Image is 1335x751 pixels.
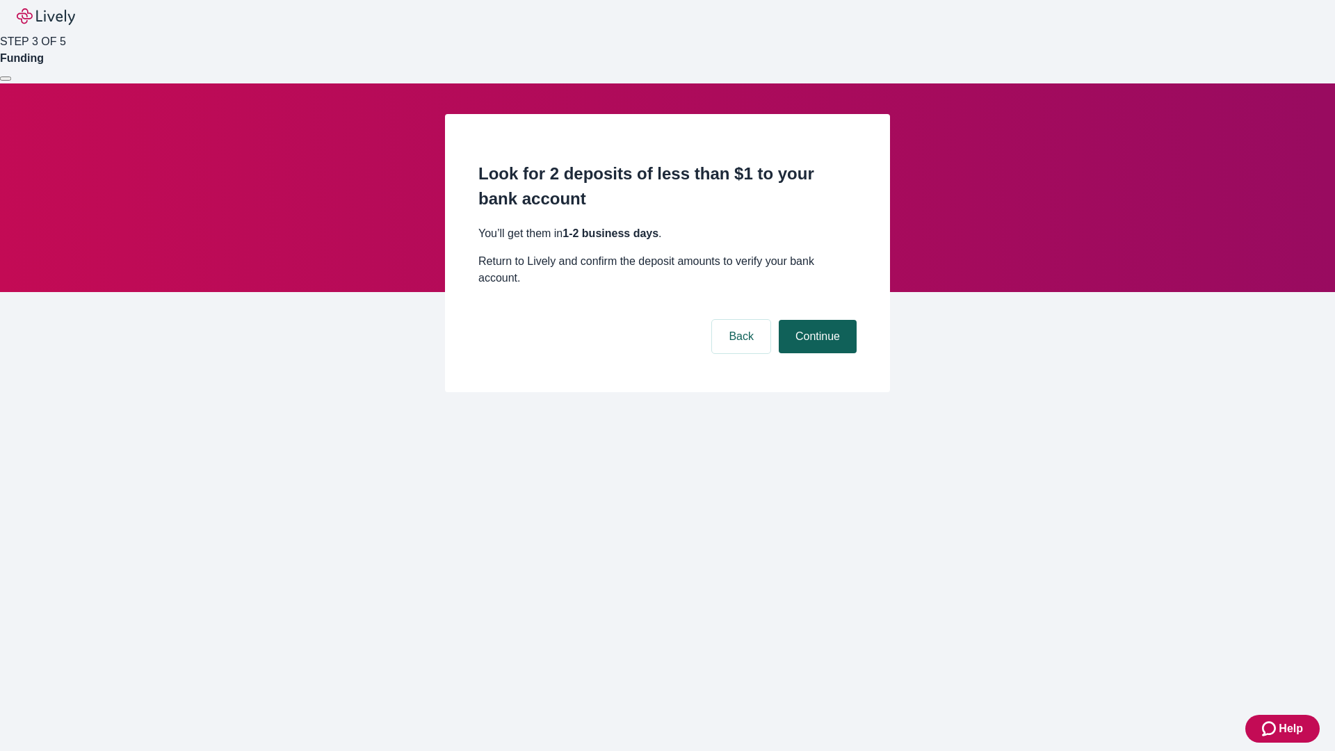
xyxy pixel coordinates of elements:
strong: 1-2 business days [563,227,658,239]
button: Continue [779,320,857,353]
svg: Zendesk support icon [1262,720,1279,737]
button: Back [712,320,770,353]
p: Return to Lively and confirm the deposit amounts to verify your bank account. [478,253,857,286]
span: Help [1279,720,1303,737]
img: Lively [17,8,75,25]
button: Zendesk support iconHelp [1245,715,1320,743]
p: You’ll get them in . [478,225,857,242]
h2: Look for 2 deposits of less than $1 to your bank account [478,161,857,211]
